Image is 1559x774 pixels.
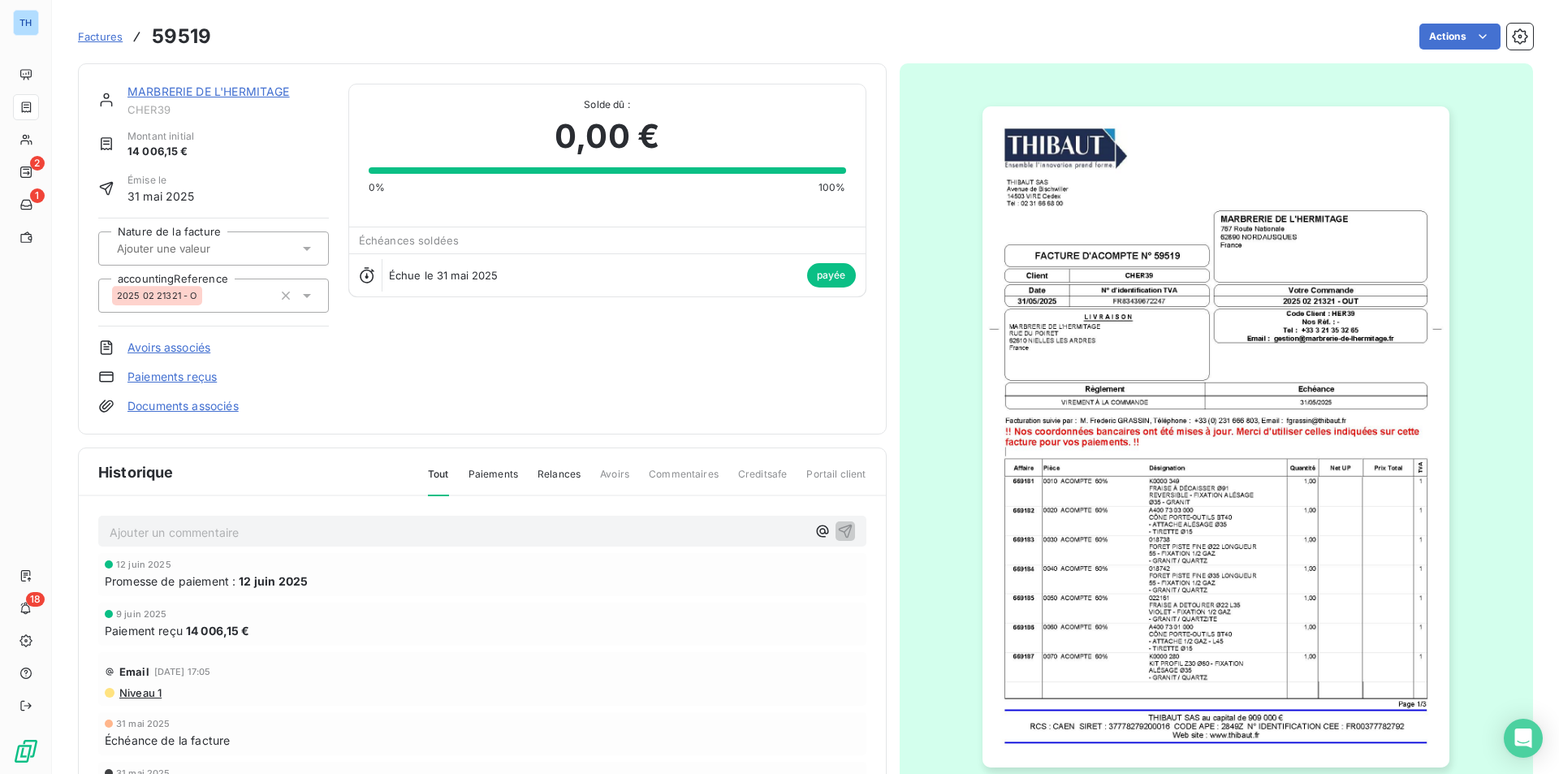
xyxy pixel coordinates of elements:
span: 2025 02 21321 - O [117,291,197,301]
span: Échéances soldées [359,234,460,247]
img: Logo LeanPay [13,738,39,764]
span: Échue le 31 mai 2025 [389,269,499,282]
span: Commentaires [649,467,719,495]
span: Montant initial [127,129,194,144]
h3: 59519 [152,22,211,51]
span: Relances [538,467,581,495]
div: Open Intercom Messenger [1504,719,1543,758]
span: 12 juin 2025 [239,573,308,590]
span: 2 [30,156,45,171]
span: Émise le [127,173,195,188]
span: 1 [30,188,45,203]
input: Ajouter une valeur [115,241,279,256]
span: Tout [428,467,449,496]
span: 9 juin 2025 [116,609,167,619]
span: Échéance de la facture [105,732,230,749]
div: TH [13,10,39,36]
a: Avoirs associés [127,339,210,356]
button: Actions [1419,24,1501,50]
span: Promesse de paiement : [105,573,235,590]
span: Portail client [806,467,866,495]
span: Solde dû : [369,97,846,112]
span: Factures [78,30,123,43]
span: 100% [818,180,846,195]
span: Paiements [469,467,518,495]
span: 12 juin 2025 [116,560,171,569]
span: 0,00 € [555,112,659,161]
img: invoice_thumbnail [982,106,1449,768]
span: Niveau 1 [118,686,162,699]
span: [DATE] 17:05 [154,667,211,677]
span: 14 006,15 € [127,144,194,160]
a: MARBRERIE DE L'HERMITAGE [127,84,290,98]
span: Paiement reçu [105,622,183,639]
span: Historique [98,461,174,483]
span: CHER39 [127,103,329,116]
span: Email [119,665,149,678]
span: 0% [369,180,385,195]
span: 14 006,15 € [186,622,250,639]
a: Paiements reçus [127,369,217,385]
span: payée [807,263,856,288]
span: 18 [26,592,45,607]
span: 31 mai 2025 [116,719,171,729]
a: Documents associés [127,398,239,414]
a: Factures [78,28,123,45]
span: Avoirs [600,467,629,495]
span: 31 mai 2025 [127,188,195,205]
span: Creditsafe [738,467,788,495]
